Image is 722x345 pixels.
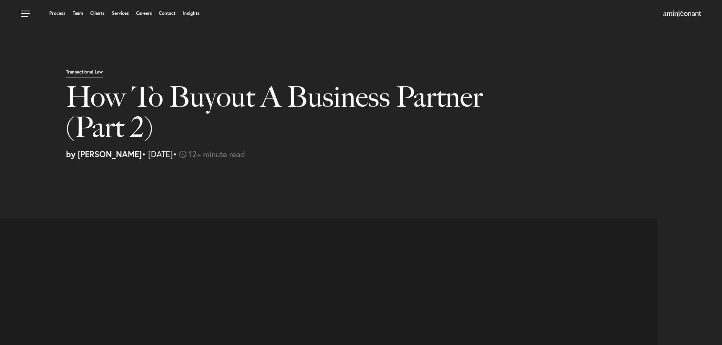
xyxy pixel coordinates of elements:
[90,11,105,16] a: Clients
[663,11,701,17] img: Amini & Conant
[159,11,175,16] a: Contact
[173,148,177,159] span: •
[66,150,716,158] p: • [DATE]
[66,148,142,159] strong: by [PERSON_NAME]
[183,11,200,16] a: Insights
[49,11,66,16] a: Process
[189,148,245,159] span: 12+ minute read
[179,151,186,158] img: icon-time-light.svg
[73,11,83,16] a: Team
[112,11,129,16] a: Services
[663,11,701,17] a: Home
[66,70,103,78] p: Transactional Law
[136,11,152,16] a: Careers
[66,82,521,150] h1: How To Buyout A Business Partner (Part 2)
